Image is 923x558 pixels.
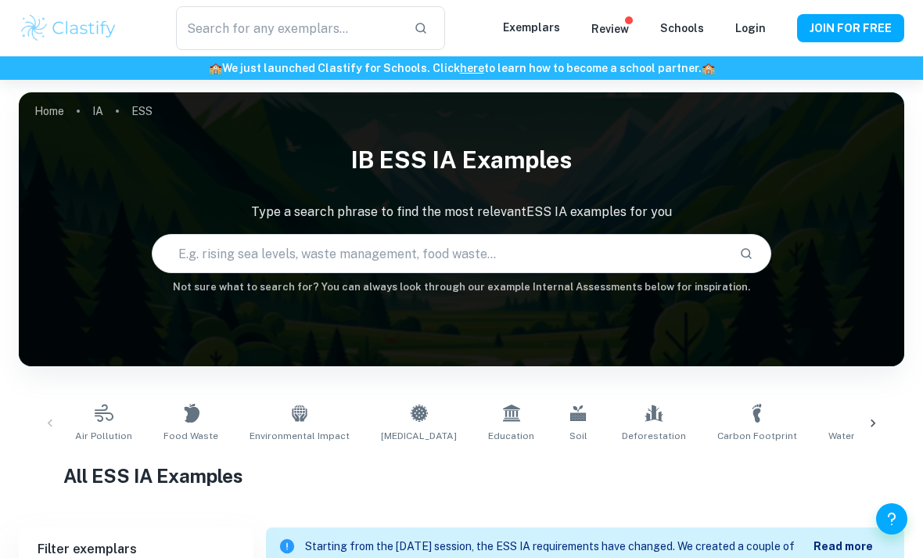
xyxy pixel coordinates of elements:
a: here [460,62,484,74]
button: Help and Feedback [876,503,907,535]
input: E.g. rising sea levels, waste management, food waste... [153,232,727,275]
span: Water Pollution [828,429,899,443]
span: Soil [569,429,587,443]
span: Deforestation [622,429,686,443]
h1: IB ESS IA examples [19,136,904,184]
span: 🏫 [209,62,222,74]
a: Login [735,22,766,34]
p: ESS [131,103,153,120]
img: Clastify logo [19,13,118,44]
span: Air Pollution [75,429,132,443]
span: Education [488,429,534,443]
a: IA [92,100,103,122]
h6: Not sure what to search for? You can always look through our example Internal Assessments below f... [19,279,904,295]
p: Exemplars [503,19,560,36]
h6: We just launched Clastify for Schools. Click to learn how to become a school partner. [3,59,920,77]
button: JOIN FOR FREE [797,14,904,42]
b: Read more [813,540,873,553]
button: Search [733,240,760,267]
span: 🏫 [702,62,715,74]
span: [MEDICAL_DATA] [381,429,457,443]
p: Type a search phrase to find the most relevant ESS IA examples for you [19,203,904,221]
span: Environmental Impact [250,429,350,443]
span: Food Waste [163,429,218,443]
h1: All ESS IA Examples [63,462,860,490]
span: Carbon Footprint [717,429,797,443]
input: Search for any exemplars... [176,6,401,50]
a: Home [34,100,64,122]
p: Review [591,20,629,38]
p: Starting from the [DATE] session, the ESS IA requirements have changed. We created a couple of ex... [305,538,813,556]
a: Schools [660,22,704,34]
